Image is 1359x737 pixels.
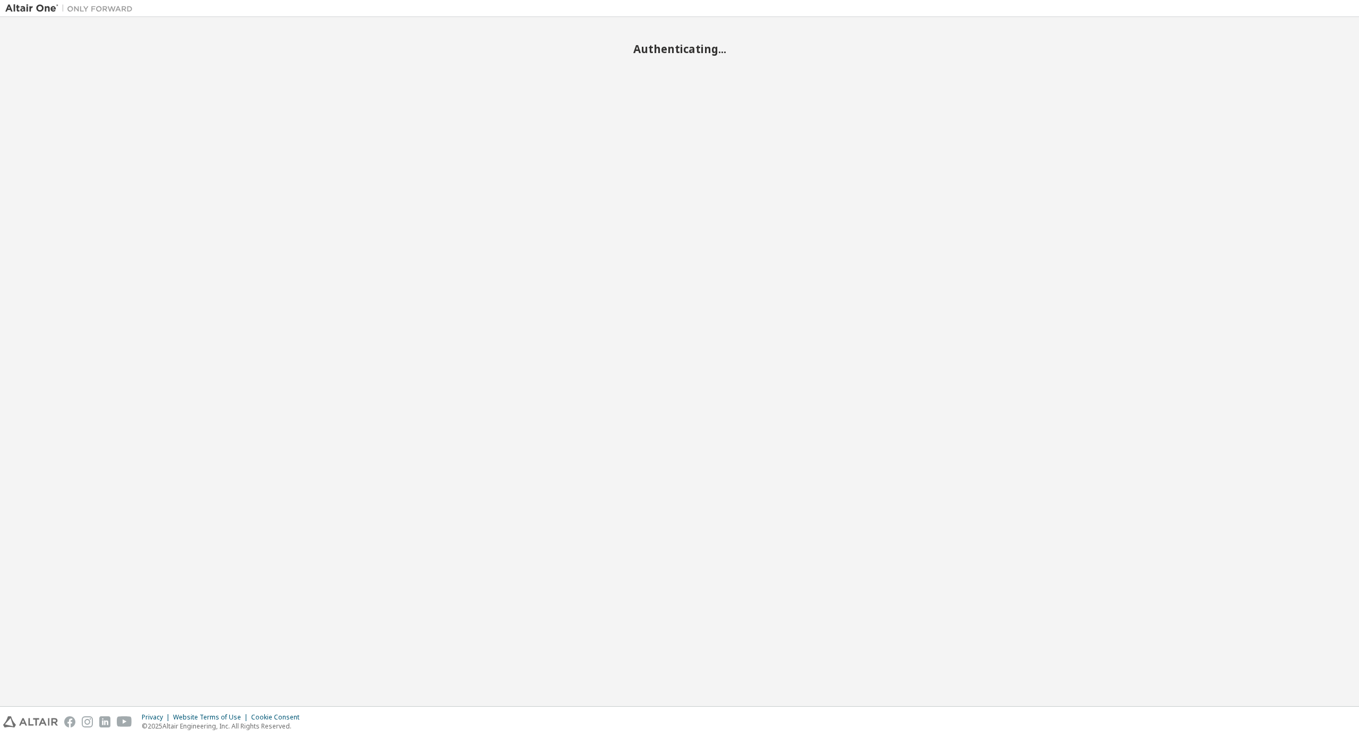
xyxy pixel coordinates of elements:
h2: Authenticating... [5,42,1354,56]
div: Privacy [142,713,173,722]
img: linkedin.svg [99,716,110,727]
div: Cookie Consent [251,713,306,722]
img: Altair One [5,3,138,14]
img: facebook.svg [64,716,75,727]
img: youtube.svg [117,716,132,727]
img: altair_logo.svg [3,716,58,727]
img: instagram.svg [82,716,93,727]
div: Website Terms of Use [173,713,251,722]
p: © 2025 Altair Engineering, Inc. All Rights Reserved. [142,722,306,731]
